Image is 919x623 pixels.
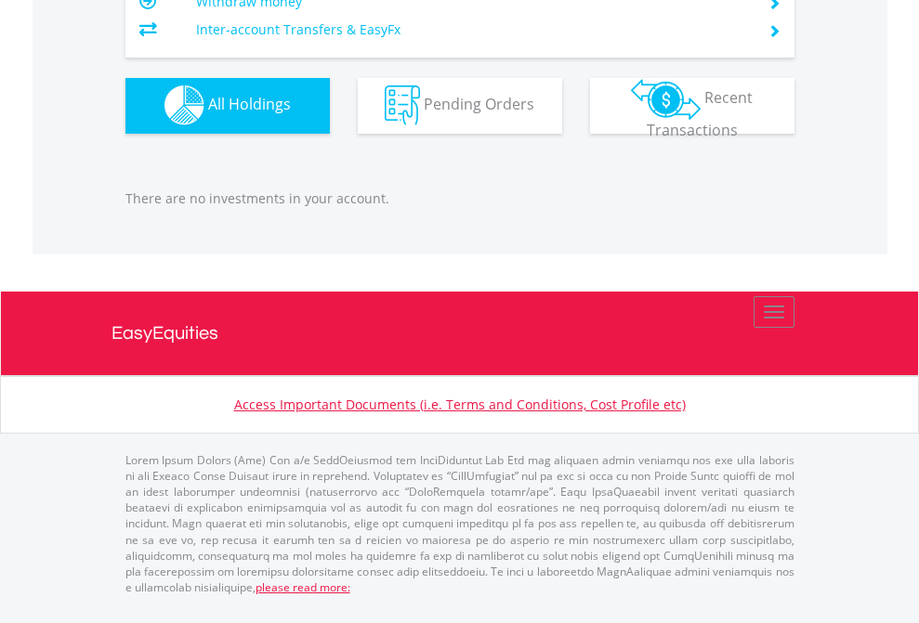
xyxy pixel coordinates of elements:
[125,189,794,208] p: There are no investments in your account.
[234,396,686,413] a: Access Important Documents (i.e. Terms and Conditions, Cost Profile etc)
[647,87,754,140] span: Recent Transactions
[631,79,701,120] img: transactions-zar-wht.png
[208,94,291,114] span: All Holdings
[125,78,330,134] button: All Holdings
[424,94,534,114] span: Pending Orders
[125,452,794,595] p: Lorem Ipsum Dolors (Ame) Con a/e SeddOeiusmod tem InciDiduntut Lab Etd mag aliquaen admin veniamq...
[196,16,745,44] td: Inter-account Transfers & EasyFx
[358,78,562,134] button: Pending Orders
[164,85,204,125] img: holdings-wht.png
[256,579,350,595] a: please read more:
[385,85,420,125] img: pending_instructions-wht.png
[590,78,794,134] button: Recent Transactions
[112,292,808,375] a: EasyEquities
